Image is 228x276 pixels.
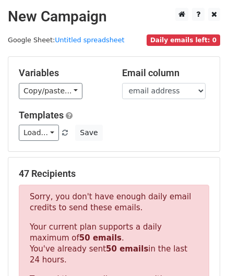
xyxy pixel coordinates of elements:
strong: 50 emails [106,244,148,254]
h5: Variables [19,67,106,79]
h2: New Campaign [8,8,220,26]
a: Daily emails left: 0 [147,36,220,44]
p: Your current plan supports a daily maximum of . You've already sent in the last 24 hours. [30,222,198,266]
h5: 47 Recipients [19,168,209,179]
iframe: Chat Widget [176,226,228,276]
small: Google Sheet: [8,36,125,44]
span: Daily emails left: 0 [147,34,220,46]
p: Sorry, you don't have enough daily email credits to send these emails. [30,191,198,213]
strong: 50 emails [79,233,122,243]
h5: Email column [122,67,210,79]
a: Untitled spreadsheet [55,36,124,44]
a: Templates [19,110,64,121]
a: Load... [19,125,59,141]
button: Save [75,125,102,141]
a: Copy/paste... [19,83,82,99]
